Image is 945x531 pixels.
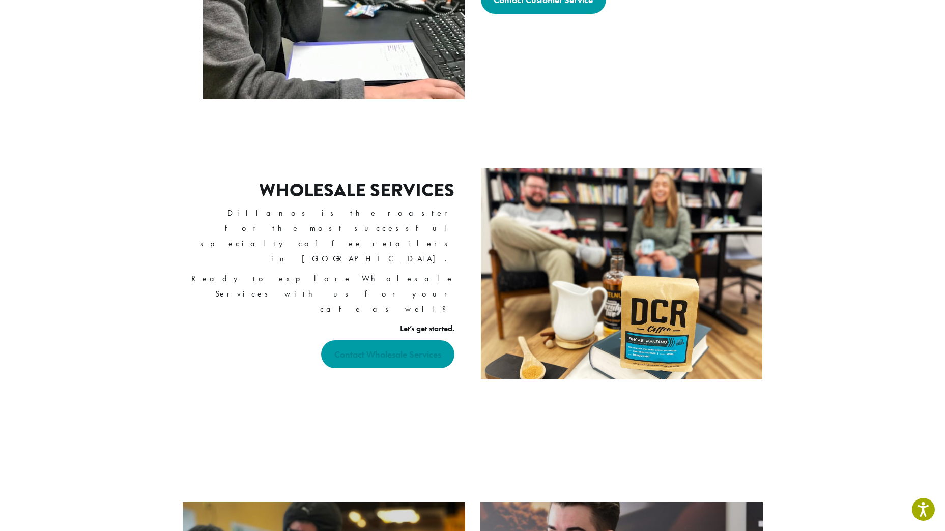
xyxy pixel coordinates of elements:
p: Dillanos is the roaster for the most successful specialty coffee retailers in [GEOGRAPHIC_DATA]. [185,205,454,267]
a: Contact Wholesale Services [321,340,454,368]
strong: Let’s get started. [400,323,454,334]
p: Ready to explore Wholesale Services with us for your cafe as well? [185,271,454,317]
strong: Contact Wholesale Services [334,348,441,360]
h2: Wholesale Services [259,180,454,201]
